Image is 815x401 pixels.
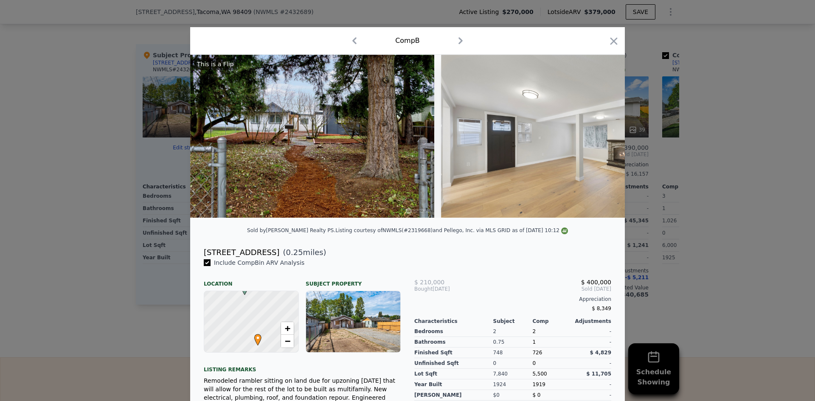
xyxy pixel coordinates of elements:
[414,279,444,286] span: $ 210,000
[414,390,493,401] div: [PERSON_NAME]
[395,36,420,46] div: Comp B
[493,348,533,358] div: 748
[414,286,433,292] span: Bought
[252,334,257,339] div: •
[493,379,533,390] div: 1924
[247,227,335,233] div: Sold by [PERSON_NAME] Realty PS .
[204,274,299,287] div: Location
[414,379,493,390] div: Year Built
[532,392,540,398] span: $ 0
[204,247,279,258] div: [STREET_ADDRESS]
[572,337,611,348] div: -
[493,326,533,337] div: 2
[572,390,611,401] div: -
[190,55,434,218] img: Property Img
[414,369,493,379] div: Lot Sqft
[572,326,611,337] div: -
[441,55,686,218] img: Property Img
[286,248,303,257] span: 0.25
[592,306,611,311] span: $ 8,349
[493,369,533,379] div: 7,840
[211,259,308,266] span: Include Comp B in ARV Analysis
[532,371,547,377] span: 5,500
[306,274,401,287] div: Subject Property
[414,286,480,292] div: [DATE]
[252,331,264,344] span: •
[414,348,493,358] div: Finished Sqft
[532,379,572,390] div: 1919
[532,337,572,348] div: 1
[532,360,536,366] span: 0
[572,379,611,390] div: -
[590,350,611,356] span: $ 4,829
[480,286,611,292] span: Sold [DATE]
[414,326,493,337] div: Bedrooms
[285,336,290,346] span: −
[586,371,611,377] span: $ 11,705
[335,227,568,233] div: Listing courtesy of NWMLS (#2319668) and Pellego, Inc. via MLS GRID as of [DATE] 10:12
[493,358,533,369] div: 0
[414,358,493,369] div: Unfinished Sqft
[532,350,542,356] span: 726
[532,328,536,334] span: 2
[493,337,533,348] div: 0.75
[281,322,294,335] a: Zoom in
[572,358,611,369] div: -
[414,296,611,303] div: Appreciation
[572,318,611,325] div: Adjustments
[414,337,493,348] div: Bathrooms
[581,279,611,286] span: $ 400,000
[285,323,290,334] span: +
[281,335,294,348] a: Zoom out
[561,227,568,234] img: NWMLS Logo
[493,390,533,401] div: $0
[414,318,493,325] div: Characteristics
[532,318,572,325] div: Comp
[194,58,237,70] div: This is a Flip
[279,247,326,258] span: ( miles)
[204,359,401,373] div: Listing remarks
[493,318,533,325] div: Subject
